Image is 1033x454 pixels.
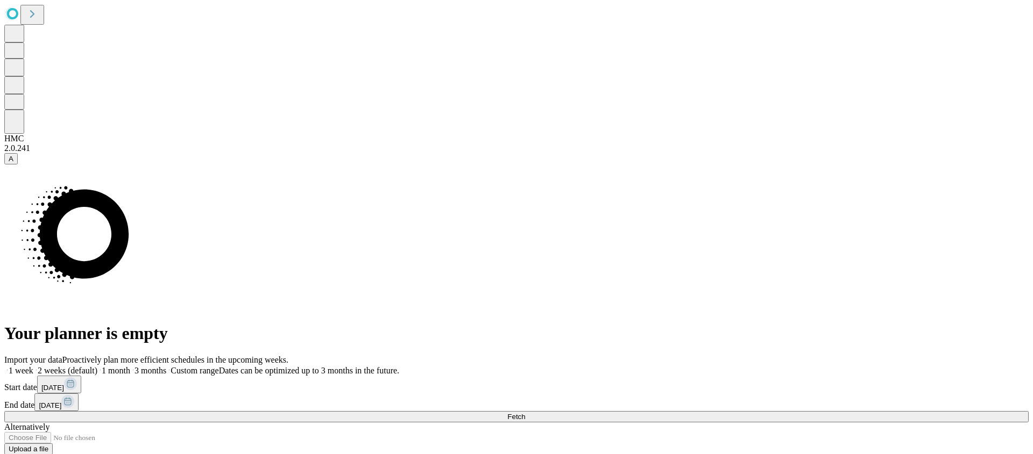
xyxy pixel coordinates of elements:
span: [DATE] [39,401,61,409]
span: Proactively plan more efficient schedules in the upcoming weeks. [62,355,288,364]
div: End date [4,393,1029,411]
span: 1 week [9,366,33,375]
span: 2 weeks (default) [38,366,97,375]
button: [DATE] [37,376,81,393]
span: Custom range [171,366,218,375]
div: HMC [4,134,1029,143]
span: 1 month [102,366,130,375]
span: A [9,155,13,163]
span: Dates can be optimized up to 3 months in the future. [219,366,399,375]
span: Import your data [4,355,62,364]
span: Fetch [507,413,525,421]
span: Alternatively [4,422,49,431]
div: 2.0.241 [4,143,1029,153]
button: A [4,153,18,164]
span: 3 months [135,366,166,375]
button: [DATE] [34,393,79,411]
button: Fetch [4,411,1029,422]
div: Start date [4,376,1029,393]
h1: Your planner is empty [4,323,1029,343]
span: [DATE] [41,384,64,392]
